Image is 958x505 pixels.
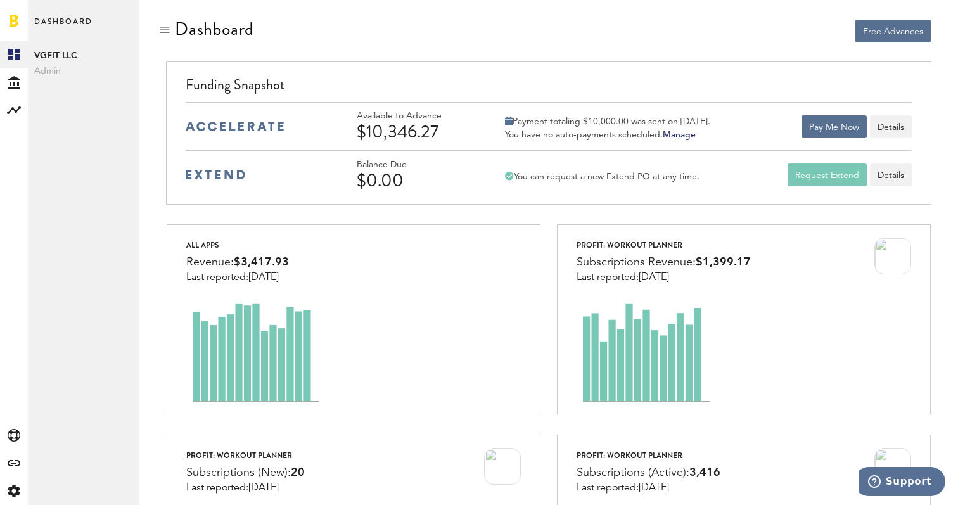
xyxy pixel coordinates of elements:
img: accelerate-medium-blue-logo.svg [186,122,284,131]
div: Dashboard [175,19,253,39]
div: ProFit: Workout Planner [186,448,305,463]
span: VGFIT LLC [34,48,133,63]
img: extend-medium-blue-logo.svg [186,170,245,180]
a: Details [870,163,912,186]
div: You have no auto-payments scheduled. [505,129,710,141]
div: Balance Due [357,160,477,170]
span: 20 [291,467,305,478]
span: Admin [34,63,133,79]
img: 100x100bb_jssXdTp.jpg [874,238,911,274]
text: 1.0K [566,331,580,338]
text: 2K [182,345,190,351]
button: Request Extend [788,163,867,186]
div: ProFit: Workout Planner [577,448,720,463]
div: Payment totaling $10,000.00 was sent on [DATE]. [505,116,710,127]
div: Subscriptions Revenue: [577,253,751,272]
text: 500 [568,365,580,371]
text: 1.5K [566,298,580,305]
div: All apps [186,238,289,253]
span: [DATE] [639,272,669,283]
div: Funding Snapshot [186,75,911,102]
span: [DATE] [248,272,279,283]
div: Last reported: [577,482,720,494]
div: Subscriptions (Active): [577,463,720,482]
text: 4K [182,291,190,298]
div: Revenue: [186,253,289,272]
div: $0.00 [357,170,477,191]
button: Details [870,115,912,138]
div: Last reported: [186,482,305,494]
text: 0 [576,398,580,404]
span: [DATE] [639,483,669,493]
div: ProFit: Workout Planner [577,238,751,253]
img: 100x100bb_jssXdTp.jpg [874,448,911,485]
div: You can request a new Extend PO at any time. [505,171,699,182]
div: $10,346.27 [357,122,477,142]
span: $3,417.93 [234,257,289,268]
button: Free Advances [855,20,931,42]
span: [DATE] [248,483,279,493]
span: Dashboard [34,14,93,41]
button: Pay Me Now [802,115,867,138]
div: Last reported: [577,272,751,283]
span: $1,399.17 [696,257,751,268]
div: Available to Advance [357,111,477,122]
div: Last reported: [186,272,289,283]
div: Subscriptions (New): [186,463,305,482]
a: Manage [663,131,696,139]
text: 0 [186,398,189,404]
img: 100x100bb_jssXdTp.jpg [484,448,521,485]
iframe: Opens a widget where you can find more information [859,467,945,499]
span: 3,416 [689,467,720,478]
